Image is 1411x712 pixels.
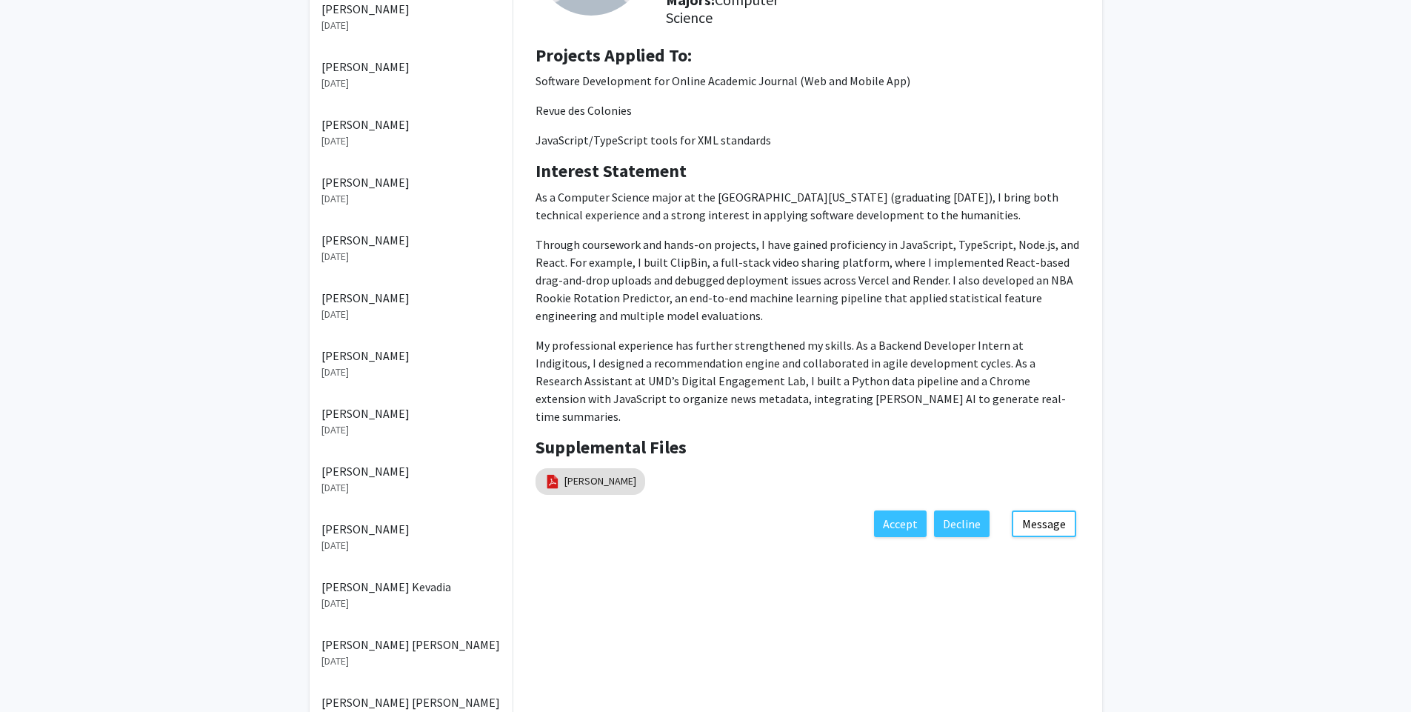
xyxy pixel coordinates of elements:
[874,510,927,537] button: Accept
[934,510,990,537] button: Decline
[321,173,501,191] p: [PERSON_NAME]
[536,102,1080,119] p: Revue des Colonies
[536,237,1079,323] span: Through coursework and hands-on projects, I have gained proficiency in JavaScript, TypeScript, No...
[11,645,63,701] iframe: Chat
[321,636,501,653] p: [PERSON_NAME] [PERSON_NAME]
[321,693,501,711] p: [PERSON_NAME] [PERSON_NAME]
[536,188,1080,224] p: As a Computer Science major at the [GEOGRAPHIC_DATA][US_STATE] (graduating [DATE]), I bring both ...
[321,18,501,33] p: [DATE]
[564,473,636,489] a: [PERSON_NAME]
[321,422,501,438] p: [DATE]
[321,405,501,422] p: [PERSON_NAME]
[321,116,501,133] p: [PERSON_NAME]
[321,249,501,264] p: [DATE]
[321,133,501,149] p: [DATE]
[321,653,501,669] p: [DATE]
[536,44,692,67] b: Projects Applied To:
[321,289,501,307] p: [PERSON_NAME]
[321,538,501,553] p: [DATE]
[321,191,501,207] p: [DATE]
[321,58,501,76] p: [PERSON_NAME]
[321,76,501,91] p: [DATE]
[321,347,501,365] p: [PERSON_NAME]
[321,578,501,596] p: [PERSON_NAME] Kevadia
[536,437,1080,459] h4: Supplemental Files
[321,365,501,380] p: [DATE]
[321,520,501,538] p: [PERSON_NAME]
[321,596,501,611] p: [DATE]
[321,307,501,322] p: [DATE]
[321,231,501,249] p: [PERSON_NAME]
[1012,510,1076,537] button: Message
[536,159,687,182] b: Interest Statement
[321,480,501,496] p: [DATE]
[321,462,501,480] p: [PERSON_NAME]
[536,131,1080,149] p: JavaScript/TypeScript tools for XML standards
[536,338,1066,424] span: My professional experience has further strengthened my skills. As a Backend Developer Intern at I...
[536,72,1080,90] p: Software Development for Online Academic Journal (Web and Mobile App)
[544,473,561,490] img: pdf_icon.png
